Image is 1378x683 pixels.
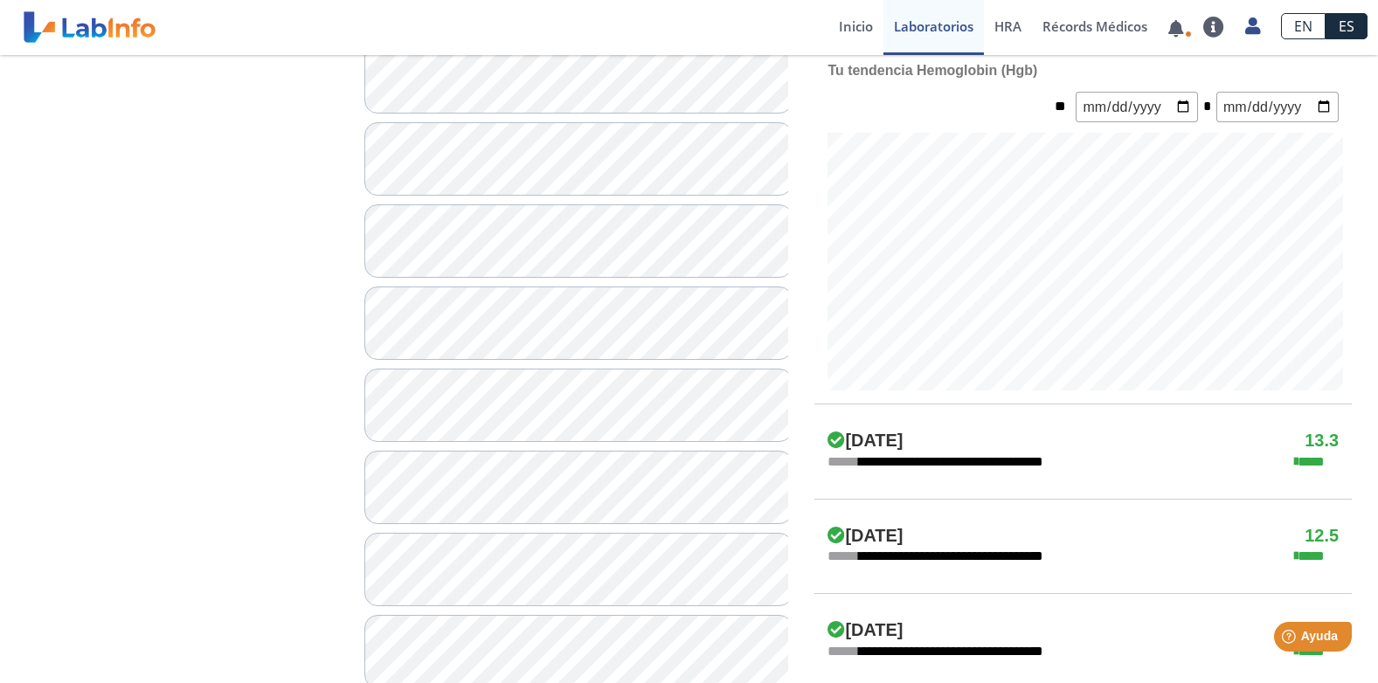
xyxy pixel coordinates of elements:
[1326,13,1368,39] a: ES
[827,431,903,452] h4: [DATE]
[1076,92,1198,122] input: mm/dd/yyyy
[1216,92,1339,122] input: mm/dd/yyyy
[1222,615,1359,664] iframe: Help widget launcher
[1305,526,1339,547] h4: 12.5
[994,17,1021,35] span: HRA
[1281,13,1326,39] a: EN
[827,526,903,547] h4: [DATE]
[827,620,903,641] h4: [DATE]
[827,63,1037,78] b: Tu tendencia Hemoglobin (Hgb)
[1305,431,1339,452] h4: 13.3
